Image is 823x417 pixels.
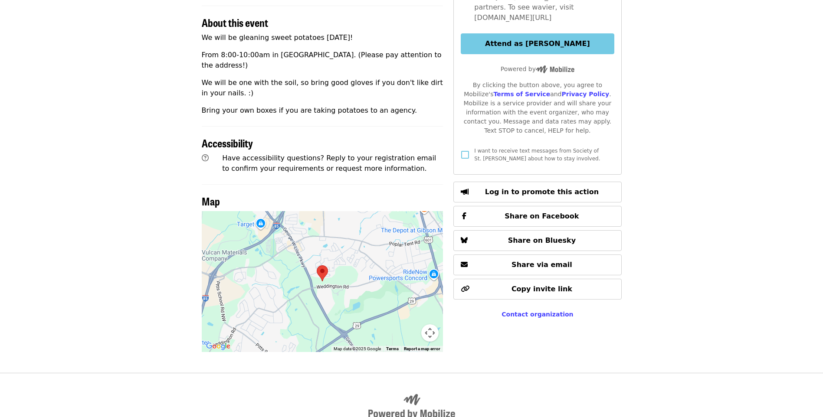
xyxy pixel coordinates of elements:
button: Map camera controls [421,324,439,342]
span: Share via email [512,261,572,269]
a: Contact organization [502,311,573,318]
span: Copy invite link [512,285,572,293]
span: Map [202,193,220,208]
span: Accessibility [202,135,253,150]
img: Powered by Mobilize [536,65,574,73]
span: Log in to promote this action [485,188,599,196]
a: Report a map error [404,346,440,351]
button: Share on Facebook [453,206,621,227]
a: Terms (opens in new tab) [386,346,399,351]
span: Map data ©2025 Google [334,346,381,351]
img: Google [204,341,233,352]
span: Powered by [501,65,574,72]
a: Privacy Policy [561,91,609,98]
a: Open this area in Google Maps (opens a new window) [204,341,233,352]
p: We will be one with the soil, so bring good gloves if you don't like dirt in your nails. :) [202,78,443,98]
div: By clicking the button above, you agree to Mobilize's and . Mobilize is a service provider and wi... [461,81,614,135]
button: Attend as [PERSON_NAME] [461,33,614,54]
p: We will be gleaning sweet potatoes [DATE]! [202,33,443,43]
span: Have accessibility questions? Reply to your registration email to confirm your requirements or re... [222,154,436,173]
button: Copy invite link [453,279,621,300]
p: Bring your own boxes if you are taking potatoes to an agency. [202,105,443,116]
p: From 8:00-10:00am in [GEOGRAPHIC_DATA]. (Please pay attention to the address!) [202,50,443,71]
i: question-circle icon [202,154,209,162]
button: Share via email [453,254,621,275]
span: Share on Facebook [505,212,579,220]
span: Share on Bluesky [508,236,576,244]
span: About this event [202,15,268,30]
button: Log in to promote this action [453,182,621,202]
a: Terms of Service [493,91,550,98]
button: Share on Bluesky [453,230,621,251]
span: I want to receive text messages from Society of St. [PERSON_NAME] about how to stay involved. [474,148,600,162]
